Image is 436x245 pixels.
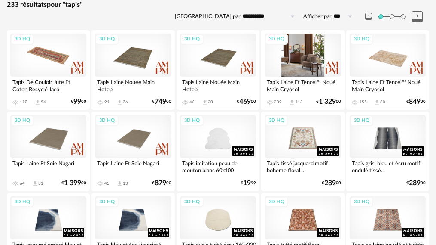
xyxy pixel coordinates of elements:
[91,30,174,110] a: 3D HQ Tapis Laine Nouée Main Hotep 91 Download icon 36 €74900
[180,158,256,175] div: Tapis imitation peau de mouton blanc 60x100
[123,99,128,105] div: 36
[350,77,426,94] div: Tapis Laine Et Tencel™ Noué Main Cryosol
[95,197,119,208] div: 3D HQ
[73,99,81,105] span: 99
[104,181,110,186] div: 45
[175,13,241,20] label: [GEOGRAPHIC_DATA] par
[274,99,282,105] div: 239
[319,99,336,105] span: 1 329
[155,180,166,186] span: 879
[346,112,429,191] a: 3D HQ Tapis gris, bleu et écru motif ondulé tissé... €28900
[95,158,171,175] div: Tapis Laine Et Soie Nagari
[265,197,288,208] div: 3D HQ
[201,99,208,105] span: Download icon
[346,30,429,110] a: 3D HQ Tapis Laine Et Tencel™ Noué Main Cryosol 155 Download icon 80 €84900
[11,115,34,126] div: 3D HQ
[20,181,25,186] div: 64
[95,115,119,126] div: 3D HQ
[241,180,256,186] div: € 99
[34,99,41,105] span: Download icon
[91,112,174,191] a: 3D HQ Tapis Laine Et Soie Nagari 45 Download icon 13 €87900
[38,181,43,186] div: 31
[20,99,27,105] div: 110
[289,99,295,105] span: Download icon
[350,115,373,126] div: 3D HQ
[7,112,90,191] a: 3D HQ Tapis Laine Et Soie Nagari 64 Download icon 31 €1 39900
[406,180,426,186] div: € 00
[409,99,421,105] span: 849
[409,180,421,186] span: 289
[104,99,110,105] div: 91
[261,30,344,110] a: 3D HQ Tapis Laine Et Tencel™ Noué Main Cryosol 239 Download icon 113 €1 32900
[322,180,341,186] div: € 00
[11,197,34,208] div: 3D HQ
[10,77,86,94] div: Tapis De Couloir Jute Et Coton Recyclé Jaco
[177,30,259,110] a: 3D HQ Tapis Laine Nouée Main Hotep 46 Download icon 20 €46900
[32,180,38,187] span: Download icon
[324,180,336,186] span: 289
[152,99,171,105] div: € 00
[265,115,288,126] div: 3D HQ
[359,99,367,105] div: 155
[208,99,213,105] div: 20
[350,34,373,45] div: 3D HQ
[316,99,341,105] div: € 00
[64,180,81,186] span: 1 399
[7,0,429,9] div: 233 résultats
[237,99,256,105] div: € 00
[10,158,86,175] div: Tapis Laine Et Soie Nagari
[295,99,303,105] div: 113
[265,158,341,175] div: Tapis tissé jacquard motif bohème floral...
[116,99,123,105] span: Download icon
[261,112,344,191] a: 3D HQ Tapis tissé jacquard motif bohème floral... €28900
[406,99,426,105] div: € 00
[47,1,82,8] span: pour "tapis"
[41,99,46,105] div: 54
[180,197,204,208] div: 3D HQ
[71,99,86,105] div: € 00
[61,180,86,186] div: € 00
[239,99,251,105] span: 469
[11,34,34,45] div: 3D HQ
[189,99,195,105] div: 46
[180,115,204,126] div: 3D HQ
[350,197,373,208] div: 3D HQ
[123,181,128,186] div: 13
[180,34,204,45] div: 3D HQ
[177,112,259,191] a: 3D HQ Tapis imitation peau de mouton blanc 60x100 €1999
[180,77,256,94] div: Tapis Laine Nouée Main Hotep
[116,180,123,187] span: Download icon
[350,158,426,175] div: Tapis gris, bleu et écru motif ondulé tissé...
[95,77,171,94] div: Tapis Laine Nouée Main Hotep
[152,180,171,186] div: € 00
[265,34,288,45] div: 3D HQ
[374,99,380,105] span: Download icon
[265,77,341,94] div: Tapis Laine Et Tencel™ Noué Main Cryosol
[303,13,332,20] label: Afficher par
[380,99,385,105] div: 80
[155,99,166,105] span: 749
[243,180,251,186] span: 19
[95,34,119,45] div: 3D HQ
[7,30,90,110] a: 3D HQ Tapis De Couloir Jute Et Coton Recyclé Jaco 110 Download icon 54 €9900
